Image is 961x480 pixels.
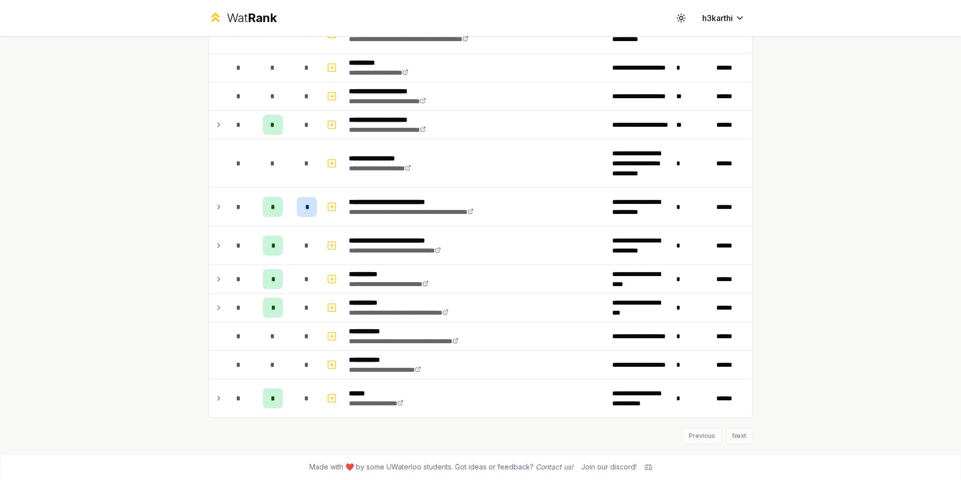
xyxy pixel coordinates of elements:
[536,462,573,471] a: Contact us!
[248,11,277,25] span: Rank
[702,12,733,24] span: h3karthi
[694,9,753,27] button: h3karthi
[309,462,573,472] span: Made with ❤️ by some UWaterloo students. Got ideas or feedback?
[227,10,277,26] div: Wat
[581,462,637,472] div: Join our discord!
[208,10,277,26] a: WatRank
